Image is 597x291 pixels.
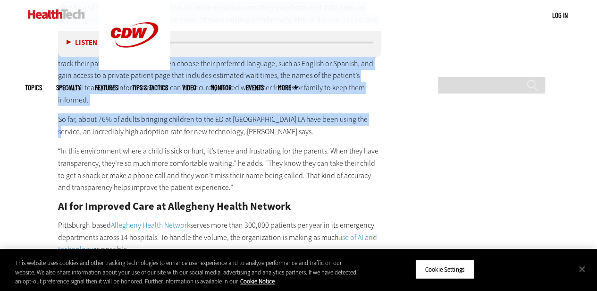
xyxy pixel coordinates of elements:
div: User menu [552,10,568,20]
div: This website uses cookies and other tracking technologies to enhance user experience and to analy... [15,258,358,286]
a: Log in [552,11,568,19]
a: Allegheny Health Network [111,220,190,230]
button: Cookie Settings [415,259,474,279]
a: More information about your privacy [240,277,275,285]
button: Close [572,258,592,279]
a: MonITor [210,84,232,91]
p: So far, about 76% of adults bringing children to the ED at [GEOGRAPHIC_DATA] LA have been using t... [58,113,382,137]
span: Specialty [56,84,81,91]
a: Events [246,84,264,91]
span: More [278,84,298,91]
a: CDW [99,62,170,72]
a: Tips & Tactics [132,84,168,91]
p: “In this environment where a child is sick or hurt, it’s tense and frustrating for the parents. W... [58,145,382,193]
img: Home [28,9,85,19]
h2: AI for Improved Care at Allegheny Health Network [58,201,382,212]
p: Pittsburgh-based serves more than 300,000 patients per year in its emergency departments across 1... [58,219,382,256]
a: Video [182,84,196,91]
span: Topics [25,84,42,91]
a: Features [95,84,118,91]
